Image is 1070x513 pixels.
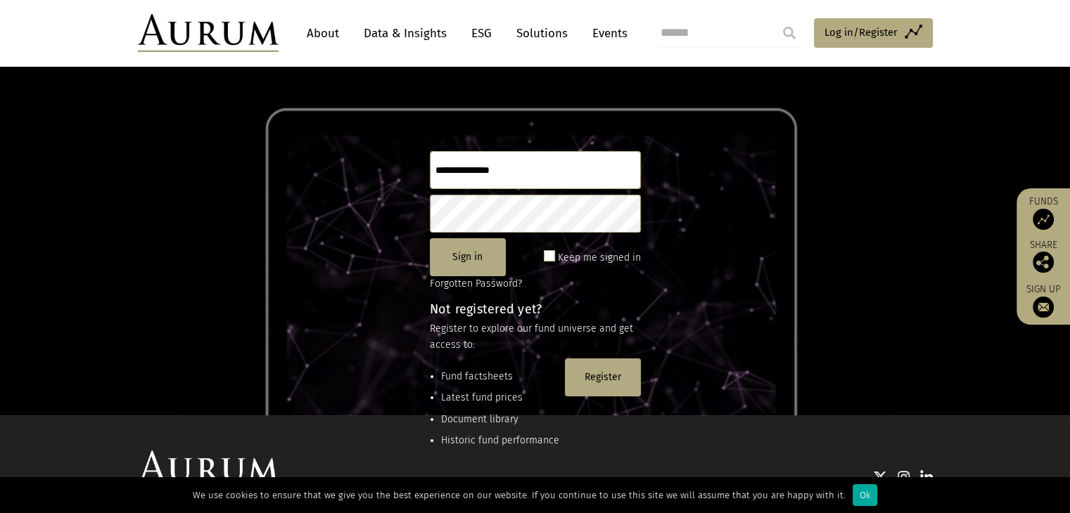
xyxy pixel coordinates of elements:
label: Keep me signed in [558,249,641,266]
h4: Not registered yet? [430,303,641,316]
img: Sign up to our newsletter [1033,297,1054,318]
img: Twitter icon [873,470,887,484]
button: Register [565,358,641,396]
div: Ok [853,484,877,506]
li: Historic fund performance [441,433,559,448]
span: Log in/Register [824,24,898,41]
a: About [300,20,346,46]
a: Sign up [1024,283,1063,318]
input: Submit [775,19,803,47]
img: Share this post [1033,252,1054,273]
a: Forgotten Password? [430,278,522,290]
li: Latest fund prices [441,390,559,405]
div: Share [1024,240,1063,273]
a: ESG [464,20,499,46]
li: Document library [441,412,559,427]
a: Log in/Register [814,18,933,48]
img: Linkedin icon [920,470,933,484]
img: Instagram icon [898,470,910,484]
a: Funds [1024,195,1063,230]
a: Data & Insights [357,20,454,46]
a: Events [585,20,628,46]
a: Solutions [509,20,575,46]
img: Access Funds [1033,209,1054,230]
li: Fund factsheets [441,369,559,384]
img: Aurum Logo [138,450,279,488]
img: Aurum [138,14,279,52]
p: Register to explore our fund universe and get access to: [430,321,641,353]
button: Sign in [430,238,506,276]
